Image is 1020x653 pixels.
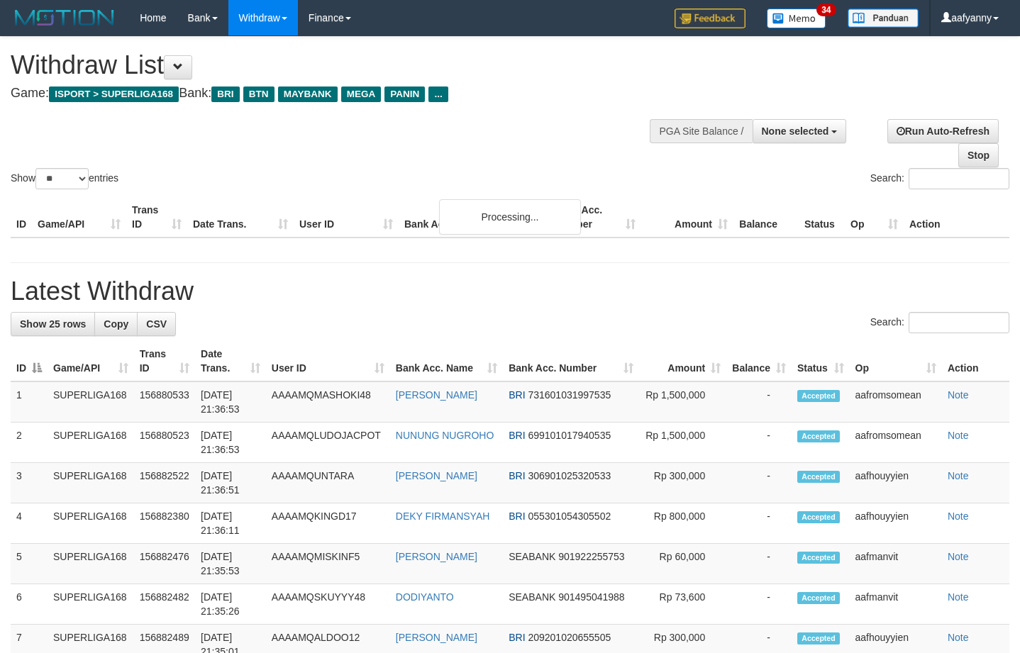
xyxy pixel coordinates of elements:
[850,584,942,625] td: aafmanvit
[509,430,525,441] span: BRI
[134,381,195,423] td: 156880533
[639,423,726,463] td: Rp 1,500,000
[850,341,942,381] th: Op: activate to sort column ascending
[948,551,969,562] a: Note
[35,168,89,189] select: Showentries
[341,86,382,102] span: MEGA
[94,312,138,336] a: Copy
[528,470,611,481] span: Copy 306901025320533 to clipboard
[726,381,792,423] td: -
[909,168,1009,189] input: Search:
[195,503,266,544] td: [DATE] 21:36:11
[767,9,826,28] img: Button%20Memo.svg
[11,341,48,381] th: ID: activate to sort column descending
[797,592,840,604] span: Accepted
[558,551,624,562] span: Copy 901922255753 to clipboard
[278,86,338,102] span: MAYBANK
[48,584,134,625] td: SUPERLIGA168
[20,318,86,330] span: Show 25 rows
[428,86,448,102] span: ...
[509,551,555,562] span: SEABANK
[396,430,494,441] a: NUNUNG NUGROHO
[11,463,48,503] td: 3
[797,430,840,442] span: Accepted
[439,199,581,235] div: Processing...
[11,86,666,101] h4: Game: Bank:
[845,197,904,238] th: Op
[104,318,128,330] span: Copy
[850,544,942,584] td: aafmanvit
[753,119,847,143] button: None selected
[396,470,477,481] a: [PERSON_NAME]
[528,632,611,643] span: Copy 209201020655505 to clipboard
[134,463,195,503] td: 156882522
[726,423,792,463] td: -
[797,511,840,523] span: Accepted
[211,86,239,102] span: BRI
[11,584,48,625] td: 6
[509,632,525,643] span: BRI
[797,471,840,483] span: Accepted
[726,463,792,503] td: -
[726,584,792,625] td: -
[384,86,425,102] span: PANIN
[134,341,195,381] th: Trans ID: activate to sort column ascending
[850,381,942,423] td: aafromsomean
[11,423,48,463] td: 2
[396,389,477,401] a: [PERSON_NAME]
[948,632,969,643] a: Note
[509,591,555,603] span: SEABANK
[639,381,726,423] td: Rp 1,500,000
[948,389,969,401] a: Note
[904,197,1009,238] th: Action
[134,423,195,463] td: 156880523
[797,552,840,564] span: Accepted
[870,168,1009,189] label: Search:
[266,463,390,503] td: AAAAMQUNTARA
[195,584,266,625] td: [DATE] 21:35:26
[948,470,969,481] a: Note
[266,503,390,544] td: AAAAMQKINGD17
[396,632,477,643] a: [PERSON_NAME]
[797,632,840,644] span: Accepted
[762,125,829,137] span: None selected
[11,277,1009,306] h1: Latest Withdraw
[816,4,836,16] span: 34
[639,544,726,584] td: Rp 60,000
[528,389,611,401] span: Copy 731601031997535 to clipboard
[942,341,1009,381] th: Action
[509,389,525,401] span: BRI
[11,51,666,79] h1: Withdraw List
[726,503,792,544] td: -
[266,584,390,625] td: AAAAMQSKUYYY48
[48,423,134,463] td: SUPERLIGA168
[48,463,134,503] td: SUPERLIGA168
[639,341,726,381] th: Amount: activate to sort column ascending
[11,503,48,544] td: 4
[134,584,195,625] td: 156882482
[243,86,275,102] span: BTN
[195,341,266,381] th: Date Trans.: activate to sort column ascending
[549,197,641,238] th: Bank Acc. Number
[187,197,294,238] th: Date Trans.
[134,503,195,544] td: 156882380
[48,544,134,584] td: SUPERLIGA168
[11,197,32,238] th: ID
[639,584,726,625] td: Rp 73,600
[396,591,454,603] a: DODIYANTO
[641,197,733,238] th: Amount
[850,503,942,544] td: aafhouyyien
[726,341,792,381] th: Balance: activate to sort column ascending
[675,9,745,28] img: Feedback.jpg
[650,119,752,143] div: PGA Site Balance /
[948,591,969,603] a: Note
[870,312,1009,333] label: Search:
[509,470,525,481] span: BRI
[49,86,179,102] span: ISPORT > SUPERLIGA168
[294,197,399,238] th: User ID
[909,312,1009,333] input: Search:
[399,197,549,238] th: Bank Acc. Name
[266,341,390,381] th: User ID: activate to sort column ascending
[32,197,126,238] th: Game/API
[396,551,477,562] a: [PERSON_NAME]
